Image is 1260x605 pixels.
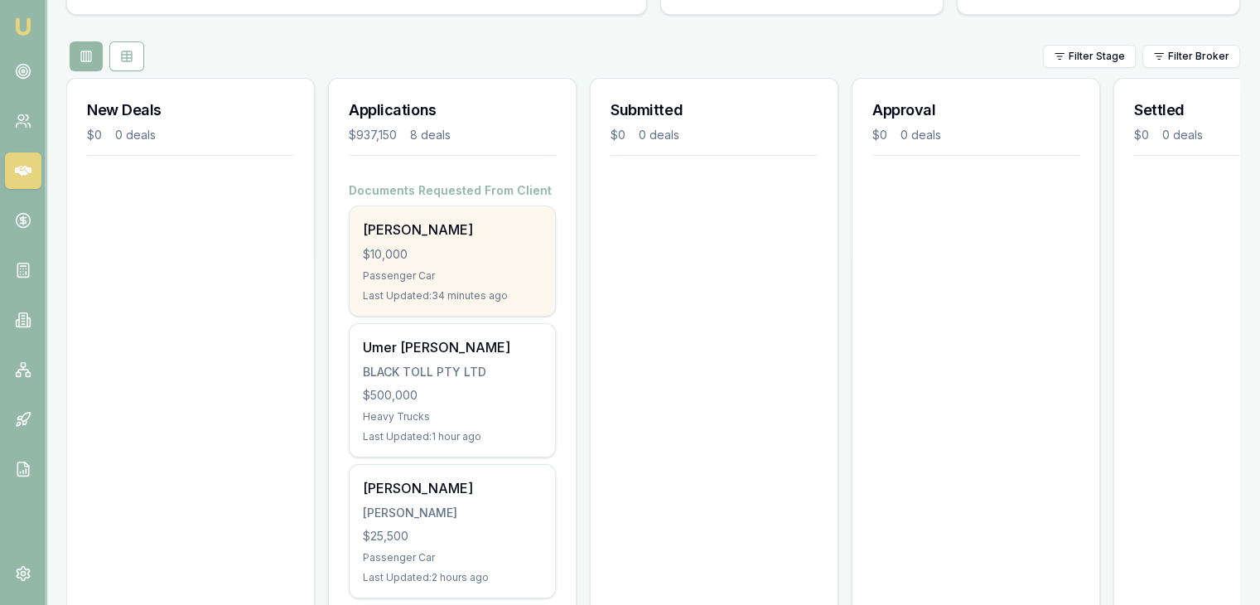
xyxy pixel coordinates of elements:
[363,551,542,564] div: Passenger Car
[363,337,542,357] div: Umer [PERSON_NAME]
[1142,45,1240,68] button: Filter Broker
[872,127,887,143] div: $0
[349,127,397,143] div: $937,150
[363,364,542,380] div: BLACK TOLL PTY LTD
[611,99,818,122] h3: Submitted
[363,387,542,404] div: $500,000
[349,182,556,199] h4: Documents Requested From Client
[87,99,294,122] h3: New Deals
[363,269,542,283] div: Passenger Car
[639,127,679,143] div: 0 deals
[363,571,542,584] div: Last Updated: 2 hours ago
[349,99,556,122] h3: Applications
[363,430,542,443] div: Last Updated: 1 hour ago
[1069,50,1125,63] span: Filter Stage
[1043,45,1136,68] button: Filter Stage
[363,505,542,521] div: [PERSON_NAME]
[410,127,451,143] div: 8 deals
[115,127,156,143] div: 0 deals
[1162,127,1203,143] div: 0 deals
[1168,50,1229,63] span: Filter Broker
[87,127,102,143] div: $0
[1134,127,1149,143] div: $0
[611,127,625,143] div: $0
[363,289,542,302] div: Last Updated: 34 minutes ago
[363,220,542,240] div: [PERSON_NAME]
[900,127,941,143] div: 0 deals
[363,478,542,498] div: [PERSON_NAME]
[13,17,33,36] img: emu-icon-u.png
[363,528,542,544] div: $25,500
[872,99,1079,122] h3: Approval
[363,246,542,263] div: $10,000
[363,410,542,423] div: Heavy Trucks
